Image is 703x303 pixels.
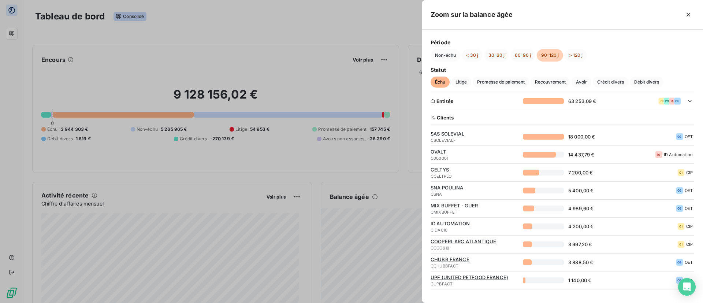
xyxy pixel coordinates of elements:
span: 7 200,00 € [568,170,593,175]
span: CHUBB FRANCE [431,256,518,262]
button: 60-90 j [510,49,535,62]
button: 30-60 j [484,49,509,62]
span: Entités [436,98,453,104]
span: Clients [437,115,495,121]
div: OE [676,277,683,284]
span: CELTYS [431,167,518,173]
span: CCHUBBFACT [431,264,518,268]
span: 63 253,09 € [568,98,596,104]
button: > 120 j [565,49,587,62]
span: 4 200,00 € [568,223,594,229]
span: CSNA [431,192,518,196]
span: CIDA010 [431,228,518,232]
button: Litige [451,77,471,88]
span: C000001 [431,156,518,160]
span: Statut [431,66,694,74]
span: COOPERL ARC ATLANTIQUE [431,239,518,244]
div: CI [677,223,685,230]
span: OVALT [431,149,518,155]
span: 1 140,00 € [568,277,592,283]
div: OE [676,259,683,266]
h5: Zoom sur la balance âgée [431,10,513,20]
span: OET [685,134,694,139]
div: CI [677,241,685,248]
span: CCOO010 [431,246,518,250]
span: MIX BUFFET - GUER [431,203,518,208]
span: UPF (UNITED PETFOOD FRANCE) [431,274,518,280]
span: 3 997,20 € [568,241,592,247]
span: ID Automation [664,152,694,157]
span: 4 989,60 € [568,206,594,211]
span: CMIXBUFFET [431,210,518,214]
span: CIP [686,170,694,175]
div: OE [676,205,683,212]
span: OET [685,206,694,211]
button: Avoir [572,77,591,88]
span: CSOLEVIALF [431,138,518,143]
div: CI [658,97,666,105]
span: 14 437,79 € [568,152,595,158]
span: CIP [686,242,694,247]
span: ID AUTOMATION [431,221,518,226]
button: Échu [431,77,450,88]
span: CCELTPLO [431,174,518,178]
button: < 30 j [462,49,483,62]
div: OE [674,97,681,105]
div: PG [663,97,671,105]
button: Crédit divers [593,77,628,88]
span: CIP [686,224,694,229]
span: OET [685,188,694,193]
button: Recouvrement [531,77,570,88]
div: OE [676,133,683,140]
button: Promesse de paiement [473,77,529,88]
span: Période [431,38,694,46]
div: CI [677,169,685,176]
button: Débit divers [630,77,663,88]
div: Open Intercom Messenger [678,278,696,296]
span: 18 000,00 € [568,134,595,140]
span: CUPBFACT [431,282,518,286]
span: OET [685,260,694,265]
div: OE [676,187,683,194]
span: 5 400,00 € [568,188,594,193]
span: SNA POULINA [431,185,518,191]
div: IA [669,97,676,105]
div: IA [655,151,662,158]
span: SAS SOLEVIAL [431,131,518,137]
button: 90-120 j [537,49,563,62]
span: 3 888,50 € [568,259,594,265]
button: Non-échu [431,49,460,62]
